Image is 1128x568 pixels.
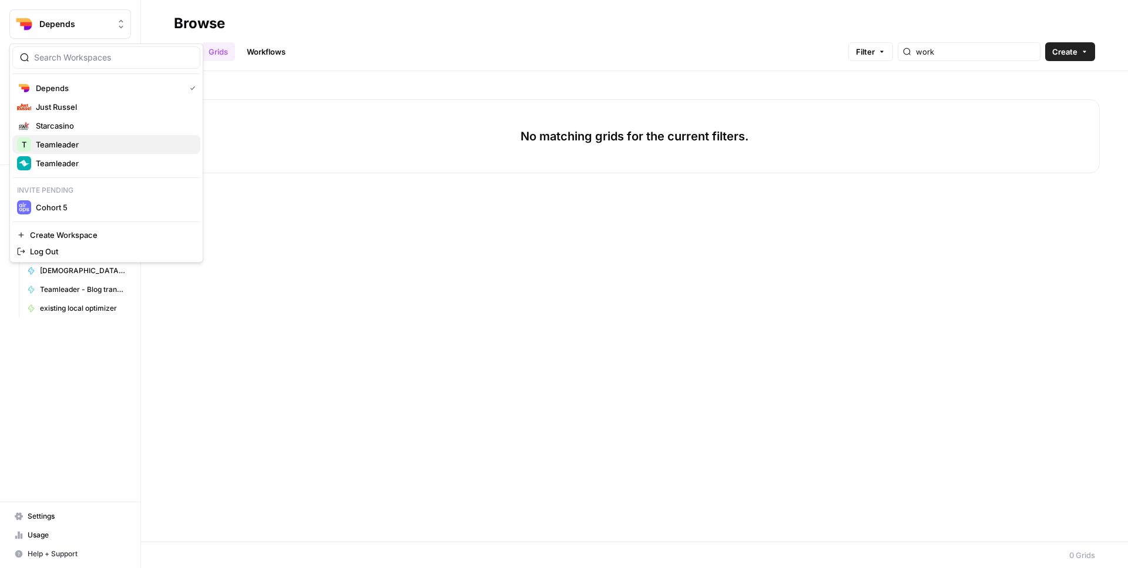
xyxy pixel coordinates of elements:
img: Cohort 5 Logo [17,200,31,214]
span: [DEMOGRAPHIC_DATA] - lokale teksten [40,265,126,276]
span: Settings [28,511,126,522]
span: Teamleader - Blog translator - V3 [40,284,126,295]
span: Usage [28,530,126,540]
input: Search Workspaces [34,52,193,63]
img: Just Russel Logo [17,100,31,114]
a: Settings [9,507,131,526]
p: Invite pending [12,183,200,198]
span: Depends [36,82,180,94]
a: All [174,42,197,61]
input: Search [916,46,1035,58]
span: Cohort 5 [36,201,191,213]
span: existing local optimizer [40,303,126,314]
a: Usage [9,526,131,545]
div: Workspace: Depends [9,43,203,263]
a: Grids [202,42,235,61]
span: Depends [39,18,110,30]
span: Starcasino [36,120,191,132]
span: Help + Support [28,549,126,559]
button: Create [1045,42,1095,61]
button: Workspace: Depends [9,9,131,39]
span: Filter [856,46,875,58]
a: [DEMOGRAPHIC_DATA] - lokale teksten [22,261,131,280]
div: 0 Grids [1069,549,1095,561]
a: existing local optimizer [22,299,131,318]
button: Help + Support [9,545,131,563]
img: Depends Logo [14,14,35,35]
span: Log Out [30,246,191,257]
a: Workflows [240,42,293,61]
span: Create Workspace [30,229,191,241]
img: Starcasino Logo [17,119,31,133]
img: Depends Logo [17,81,31,95]
img: Teamleader Logo [17,156,31,170]
a: Log Out [12,243,200,260]
button: Filter [848,42,893,61]
span: Teamleader [36,139,191,150]
p: No matching grids for the current filters. [521,128,748,144]
span: T [22,139,26,150]
span: Teamleader [36,157,191,169]
div: Browse [174,14,225,33]
span: Create [1052,46,1077,58]
a: Create Workspace [12,227,200,243]
span: Just Russel [36,101,191,113]
a: Teamleader - Blog translator - V3 [22,280,131,299]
